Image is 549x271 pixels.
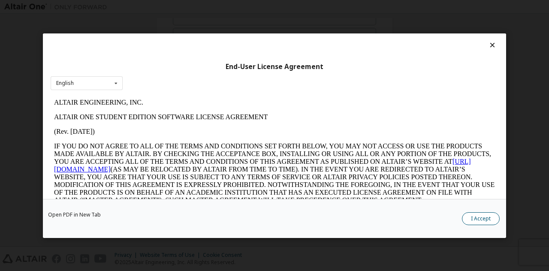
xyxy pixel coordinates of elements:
p: ALTAIR ONE STUDENT EDITION SOFTWARE LICENSE AGREEMENT [3,18,444,26]
div: English [56,81,74,86]
a: Open PDF in New Tab [48,212,101,217]
button: I Accept [462,212,500,225]
div: End-User License Agreement [51,62,498,71]
p: IF YOU DO NOT AGREE TO ALL OF THE TERMS AND CONDITIONS SET FORTH BELOW, YOU MAY NOT ACCESS OR USE... [3,47,444,109]
p: This Altair One Student Edition Software License Agreement (“Agreement”) is between Altair Engine... [3,116,444,147]
p: ALTAIR ENGINEERING, INC. [3,3,444,11]
p: (Rev. [DATE]) [3,33,444,40]
a: [URL][DOMAIN_NAME] [3,63,420,78]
